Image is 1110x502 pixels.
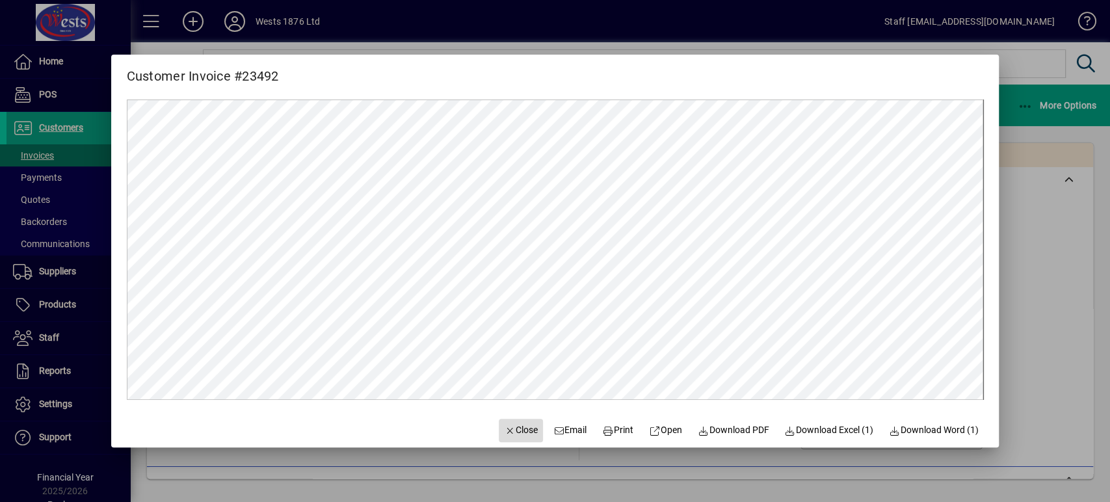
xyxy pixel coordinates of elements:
[693,419,774,442] a: Download PDF
[698,423,769,437] span: Download PDF
[504,423,538,437] span: Close
[499,419,543,442] button: Close
[649,423,682,437] span: Open
[548,419,592,442] button: Email
[784,423,873,437] span: Download Excel (1)
[644,419,687,442] a: Open
[889,423,979,437] span: Download Word (1)
[111,55,295,86] h2: Customer Invoice #23492
[779,419,879,442] button: Download Excel (1)
[553,423,587,437] span: Email
[603,423,634,437] span: Print
[597,419,639,442] button: Print
[884,419,984,442] button: Download Word (1)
